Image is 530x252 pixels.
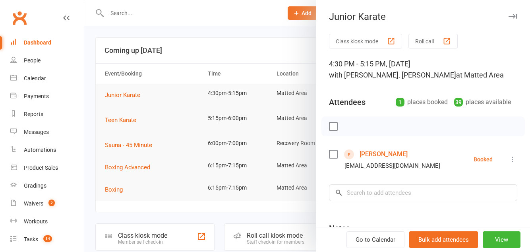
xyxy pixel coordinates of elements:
span: 14 [43,235,52,242]
div: 4:30 PM - 5:15 PM, [DATE] [329,58,517,81]
div: Tasks [24,236,38,242]
button: View [483,231,520,248]
div: places booked [396,97,448,108]
div: Junior Karate [316,11,530,22]
a: People [10,52,84,70]
a: Workouts [10,213,84,231]
span: 2 [48,200,55,206]
div: Workouts [24,218,48,225]
div: Attendees [329,97,366,108]
a: Reports [10,105,84,123]
a: Clubworx [10,8,29,28]
button: Bulk add attendees [409,231,478,248]
div: Product Sales [24,165,58,171]
a: Go to Calendar [346,231,404,248]
button: Class kiosk mode [329,34,402,48]
button: Roll call [408,34,458,48]
div: 1 [396,98,404,107]
div: Notes [329,223,350,234]
div: Gradings [24,182,46,189]
a: Tasks 14 [10,231,84,248]
a: Calendar [10,70,84,87]
div: Payments [24,93,49,99]
div: Waivers [24,200,43,207]
a: Automations [10,141,84,159]
div: Booked [474,157,493,162]
a: Waivers 2 [10,195,84,213]
a: Payments [10,87,84,105]
a: [PERSON_NAME] [360,148,408,161]
div: Dashboard [24,39,51,46]
a: Product Sales [10,159,84,177]
div: [EMAIL_ADDRESS][DOMAIN_NAME] [344,161,440,171]
div: 39 [454,98,463,107]
a: Messages [10,123,84,141]
span: with [PERSON_NAME], [PERSON_NAME] [329,71,456,79]
div: Messages [24,129,49,135]
input: Search to add attendees [329,184,517,201]
div: People [24,57,41,64]
a: Dashboard [10,34,84,52]
div: places available [454,97,511,108]
div: Reports [24,111,43,117]
div: Automations [24,147,56,153]
div: Calendar [24,75,46,81]
span: at Matted Area [456,71,504,79]
a: Gradings [10,177,84,195]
